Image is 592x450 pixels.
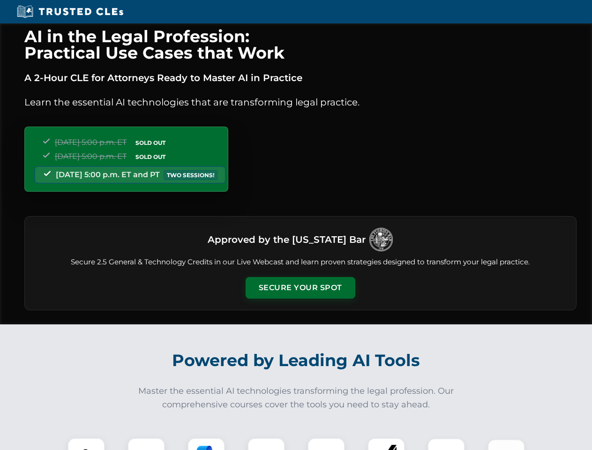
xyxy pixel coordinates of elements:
span: SOLD OUT [132,152,169,162]
span: [DATE] 5:00 p.m. ET [55,138,127,147]
h3: Approved by the [US_STATE] Bar [208,231,366,248]
p: A 2-Hour CLE for Attorneys Ready to Master AI in Practice [24,70,577,85]
img: Trusted CLEs [14,5,126,19]
h1: AI in the Legal Profession: Practical Use Cases that Work [24,28,577,61]
p: Secure 2.5 General & Technology Credits in our Live Webcast and learn proven strategies designed ... [36,257,565,268]
p: Master the essential AI technologies transforming the legal profession. Our comprehensive courses... [132,384,460,412]
span: SOLD OUT [132,138,169,148]
h2: Powered by Leading AI Tools [37,344,556,377]
p: Learn the essential AI technologies that are transforming legal practice. [24,95,577,110]
span: [DATE] 5:00 p.m. ET [55,152,127,161]
button: Secure Your Spot [246,277,355,299]
img: Logo [369,228,393,251]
